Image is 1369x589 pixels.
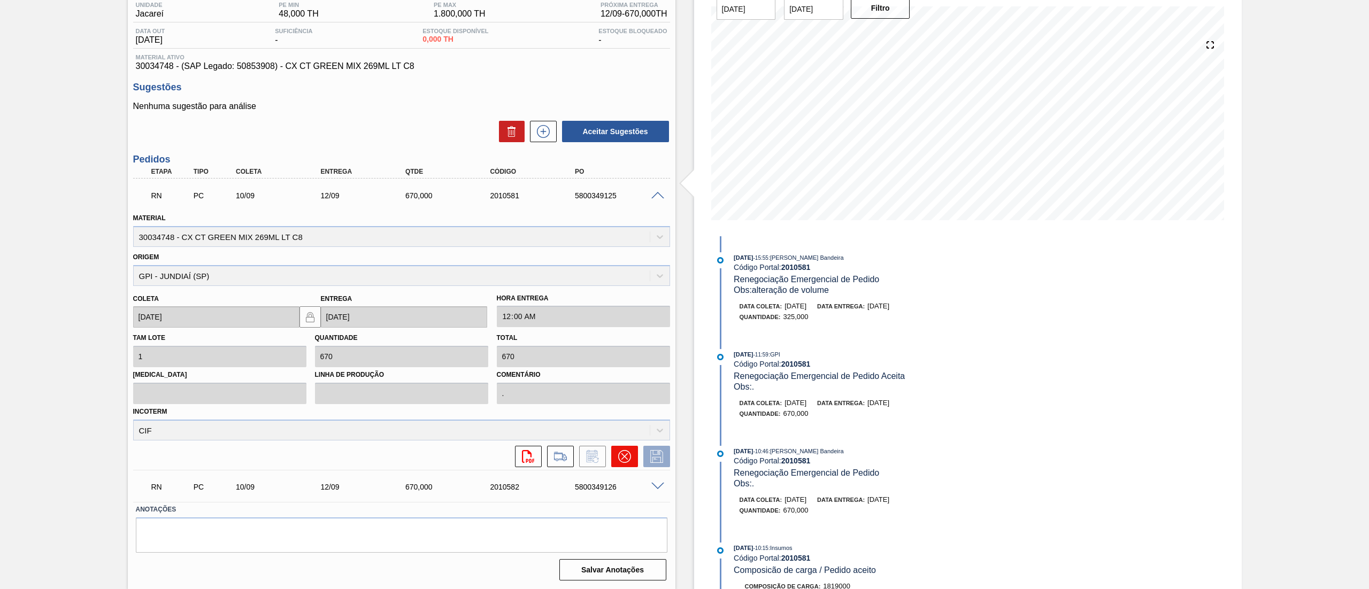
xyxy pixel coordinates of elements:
label: Material [133,214,166,222]
span: PE MIN [279,2,318,8]
span: 670,000 [783,506,809,514]
div: 5800349126 [572,483,669,491]
span: Data out [136,28,165,34]
span: 670,000 [783,409,809,417]
span: : GPI [768,351,780,358]
p: Nenhuma sugestão para análise [133,102,670,111]
div: Coleta [233,168,330,175]
div: 670,000 [403,483,499,491]
span: Data coleta: [740,303,782,309]
div: Nova sugestão [525,121,557,142]
label: [MEDICAL_DATA] [133,367,306,383]
span: 12/09 - 670,000 TH [601,9,667,19]
div: Código Portal: [734,360,988,368]
label: Hora Entrega [497,291,670,306]
img: atual [717,451,724,457]
span: : [PERSON_NAME] Bandeira [768,254,844,261]
div: Pedido de Compra [191,191,237,200]
strong: 2010581 [781,456,811,465]
span: Renegociação Emergencial de Pedido [734,468,879,477]
span: [DATE] [734,545,753,551]
span: PE MAX [434,2,486,8]
div: 670,000 [403,191,499,200]
div: 2010581 [487,191,584,200]
span: [DATE] [867,399,889,407]
label: Entrega [321,295,352,303]
span: [DATE] [867,302,889,310]
label: Origem [133,253,159,261]
span: Obs: . [734,382,754,391]
div: Código Portal: [734,456,988,465]
div: Tipo [191,168,237,175]
span: [DATE] [785,302,806,310]
span: Quantidade : [740,314,781,320]
span: [DATE] [785,495,806,503]
span: 48,000 TH [279,9,318,19]
div: Entrega [318,168,414,175]
div: 10/09/2025 [233,191,330,200]
label: Coleta [133,295,159,303]
p: RN [151,191,192,200]
div: Ir para Composição de Carga [542,446,574,467]
span: Data entrega: [817,400,865,406]
img: locked [304,311,317,323]
div: Código [487,168,584,175]
div: Em renegociação [149,475,195,499]
label: Quantidade [315,334,358,342]
h3: Pedidos [133,154,670,165]
div: Código Portal: [734,263,988,272]
div: Salvar Pedido [638,446,670,467]
img: atual [717,257,724,263]
span: [DATE] [734,254,753,261]
span: Data coleta: [740,497,782,503]
span: 325,000 [783,313,809,321]
strong: 2010581 [781,554,811,562]
span: [DATE] [734,448,753,454]
span: 1.800,000 TH [434,9,486,19]
span: - 10:46 [753,448,768,454]
label: Total [497,334,518,342]
span: [DATE] [867,495,889,503]
span: Renegociação Emergencial de Pedido [734,275,879,284]
span: Material ativo [136,54,667,60]
span: [DATE] [136,35,165,45]
img: atual [717,547,724,554]
div: 12/09/2025 [318,483,414,491]
button: Salvar Anotações [559,559,666,580]
p: RN [151,483,192,491]
div: 2010582 [487,483,584,491]
div: Informar alteração no pedido [574,446,606,467]
span: Estoque Bloqueado [598,28,667,34]
div: Abrir arquivo PDF [510,446,542,467]
span: Jacareí [136,9,164,19]
label: Anotações [136,502,667,517]
button: locked [299,306,321,328]
strong: 2010581 [781,360,811,368]
span: - 10:15 [753,545,768,551]
span: : [PERSON_NAME] Bandeira [768,448,844,454]
span: [DATE] [734,351,753,358]
span: - 15:55 [753,255,768,261]
span: Unidade [136,2,164,8]
strong: 2010581 [781,263,811,272]
div: Qtde [403,168,499,175]
button: Aceitar Sugestões [562,121,669,142]
span: Quantidade : [740,410,781,417]
span: Estoque Disponível [422,28,488,34]
input: dd/mm/yyyy [133,306,299,328]
span: Data entrega: [817,497,865,503]
div: 5800349125 [572,191,669,200]
span: 0,000 TH [422,35,488,43]
span: Suficiência [275,28,312,34]
span: Renegociação Emergencial de Pedido Aceita [734,371,905,381]
span: Próxima Entrega [601,2,667,8]
span: Obs: . [734,479,754,488]
div: 12/09/2025 [318,191,414,200]
div: Excluir Sugestões [494,121,525,142]
div: Etapa [149,168,195,175]
div: Cancelar pedido [606,446,638,467]
img: atual [717,354,724,360]
div: - [272,28,315,45]
label: Incoterm [133,408,167,415]
span: : Insumos [768,545,793,551]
